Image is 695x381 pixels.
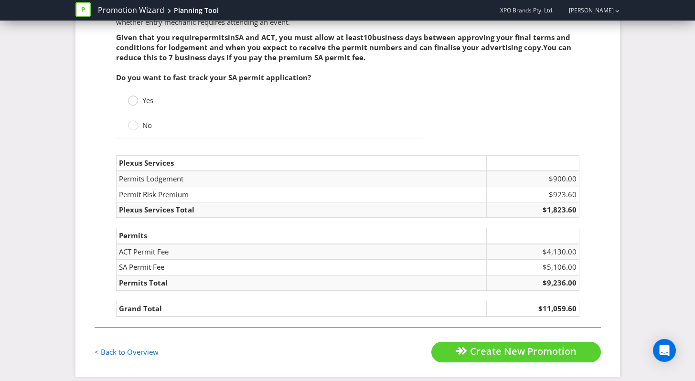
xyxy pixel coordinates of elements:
span: 10 [364,32,372,42]
span: You can reduce this to 7 business days if you pay the premium SA permit fee. [116,42,571,62]
button: Create New Promotion [431,342,601,362]
a: < Back to Overview [95,347,159,357]
span: , you must allow at least [275,32,364,42]
td: Permits Total [116,275,486,290]
div: Open Intercom Messenger [653,339,676,362]
td: $923.60 [486,187,579,202]
span: in [228,32,235,42]
td: Plexus Services Total [116,202,486,217]
td: $9,236.00 [486,275,579,290]
span: No [142,120,152,130]
td: $5,106.00 [486,260,579,275]
span: XPO Brands Pty. Ltd. [500,6,554,14]
div: Planning Tool [174,6,219,15]
td: Permits [116,228,486,244]
span: Create New Promotion [470,345,577,358]
a: [PERSON_NAME] [559,6,614,14]
td: $4,130.00 [486,244,579,260]
td: Grand Total [116,301,486,317]
td: ACT Permit Fee [116,244,486,260]
td: Permits Lodgement [116,171,486,187]
span: Yes [142,95,153,105]
td: $11,059.60 [486,301,579,317]
span: business days between approving your final terms and conditions for lodgement and when you expect... [116,32,570,52]
td: $1,823.60 [486,202,579,217]
span: SA and ACT [235,32,275,42]
td: Permit Risk Premium [116,187,486,202]
span: Do you want to fast track your SA permit application? [116,73,311,82]
span: permits [199,32,228,42]
span: Given that you require [116,32,199,42]
td: SA Permit Fee [116,260,486,275]
a: Promotion Wizard [98,5,164,16]
td: Plexus Services [116,155,486,171]
td: $900.00 [486,171,579,187]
